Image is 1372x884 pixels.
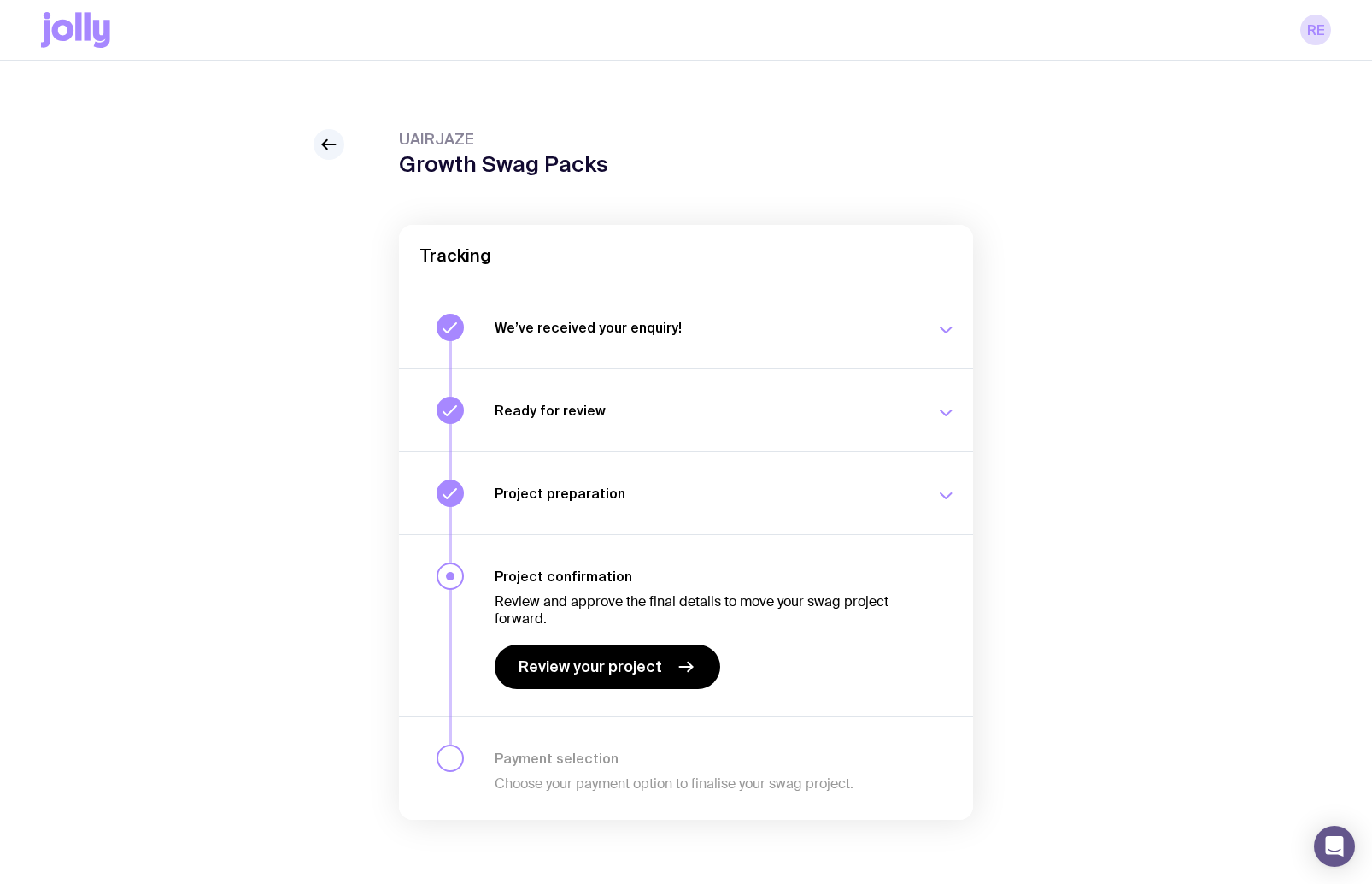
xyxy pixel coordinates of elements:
p: Review and approve the final details to move your swag project forward. [495,593,915,628]
a: RE [1300,15,1331,45]
h3: We’ve received your enquiry! [495,319,915,336]
button: Project preparation [399,451,973,534]
h3: Payment selection [495,750,915,767]
h2: Tracking [419,245,953,266]
h3: Ready for review [495,402,915,419]
p: Choose your payment option to finalise your swag project. [495,775,915,793]
span: Review your project [519,657,662,677]
div: Open Intercom Messenger [1314,826,1355,867]
button: We’ve received your enquiry! [399,286,973,368]
h1: Growth Swag Packs [399,151,608,177]
a: Review your project [495,645,720,689]
button: Ready for review [399,368,973,451]
h3: Project preparation [495,485,915,502]
h3: Project confirmation [495,568,915,585]
span: UAIRJAZE [399,129,608,150]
